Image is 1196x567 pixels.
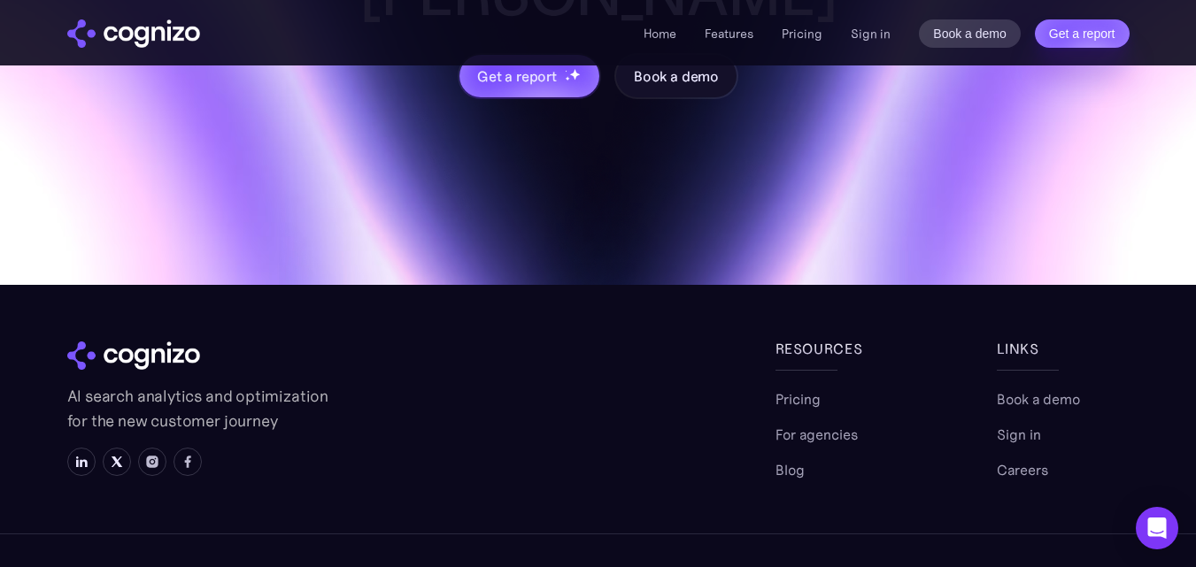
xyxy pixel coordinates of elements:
div: Open Intercom Messenger [1136,507,1178,549]
a: Careers [997,459,1048,480]
div: Get a report [477,65,557,87]
p: AI search analytics and optimization for the new customer journey [67,384,333,433]
img: star [565,76,571,82]
a: Sign in [997,424,1041,445]
a: Pricing [782,26,822,42]
a: Features [705,26,753,42]
a: home [67,19,200,48]
img: star [569,68,581,80]
img: X icon [110,455,124,469]
a: Get a report [1035,19,1130,48]
a: Home [644,26,676,42]
img: cognizo logo [67,19,200,48]
div: links [997,338,1130,359]
a: Blog [775,459,805,480]
div: Book a demo [634,65,719,87]
a: Sign in [851,23,891,44]
a: Book a demo [614,53,738,99]
a: Book a demo [997,388,1080,410]
a: Pricing [775,388,821,410]
img: LinkedIn icon [74,455,89,469]
img: star [565,70,567,73]
div: Resources [775,338,908,359]
a: Book a demo [919,19,1021,48]
img: cognizo logo [67,341,200,370]
a: Get a reportstarstarstar [458,53,601,99]
a: For agencies [775,424,858,445]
